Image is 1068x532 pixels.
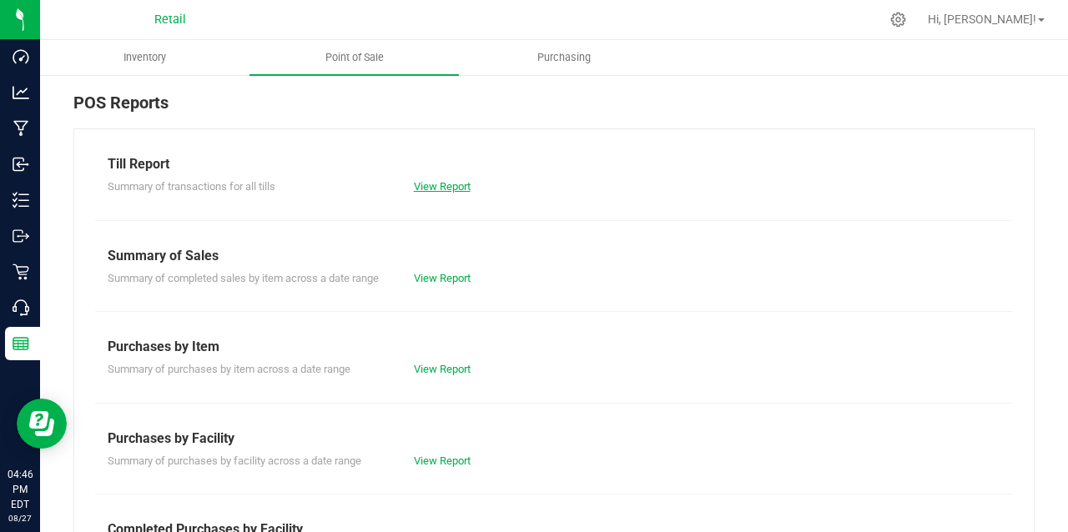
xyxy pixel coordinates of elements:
[414,180,471,193] a: View Report
[108,154,1000,174] div: Till Report
[13,156,29,173] inline-svg: Inbound
[303,50,406,65] span: Point of Sale
[108,180,275,193] span: Summary of transactions for all tills
[154,13,186,27] span: Retail
[40,40,249,75] a: Inventory
[515,50,613,65] span: Purchasing
[8,512,33,524] p: 08/27
[249,40,459,75] a: Point of Sale
[101,50,189,65] span: Inventory
[414,272,471,284] a: View Report
[17,399,67,449] iframe: Resource center
[73,90,1035,128] div: POS Reports
[13,84,29,101] inline-svg: Analytics
[108,246,1000,266] div: Summary of Sales
[13,299,29,316] inline-svg: Call Center
[13,48,29,65] inline-svg: Dashboard
[13,192,29,208] inline-svg: Inventory
[888,12,909,28] div: Manage settings
[928,13,1036,26] span: Hi, [PERSON_NAME]!
[459,40,668,75] a: Purchasing
[414,363,471,375] a: View Report
[108,454,361,467] span: Summary of purchases by facility across a date range
[414,454,471,467] a: View Report
[13,263,29,280] inline-svg: Retail
[108,429,1000,449] div: Purchases by Facility
[13,120,29,137] inline-svg: Manufacturing
[108,363,350,375] span: Summary of purchases by item across a date range
[8,467,33,512] p: 04:46 PM EDT
[13,228,29,244] inline-svg: Outbound
[108,272,379,284] span: Summary of completed sales by item across a date range
[13,335,29,352] inline-svg: Reports
[108,337,1000,357] div: Purchases by Item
